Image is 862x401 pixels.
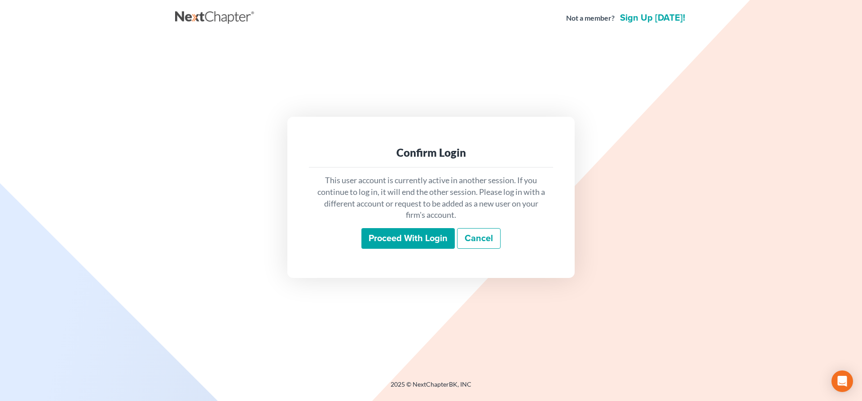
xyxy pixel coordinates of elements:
[316,175,546,221] p: This user account is currently active in another session. If you continue to log in, it will end ...
[566,13,615,23] strong: Not a member?
[831,370,853,392] div: Open Intercom Messenger
[175,380,687,396] div: 2025 © NextChapterBK, INC
[316,145,546,160] div: Confirm Login
[361,228,455,249] input: Proceed with login
[457,228,501,249] a: Cancel
[618,13,687,22] a: Sign up [DATE]!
